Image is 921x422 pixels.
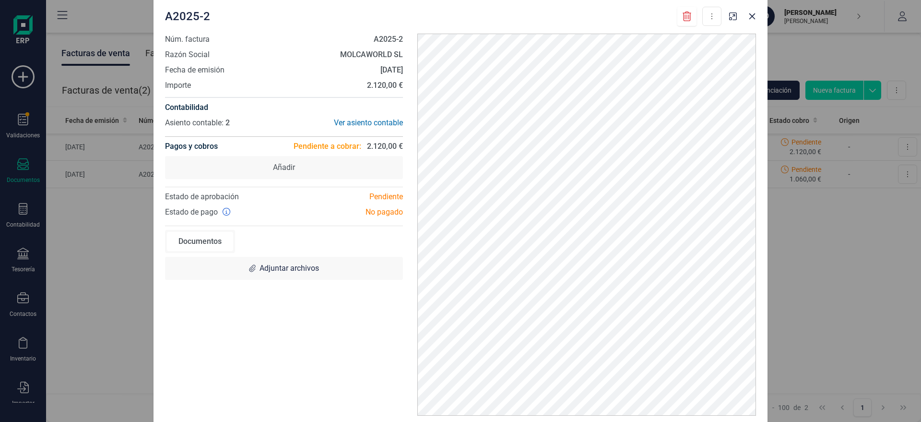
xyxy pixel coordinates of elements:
[165,192,239,201] span: Estado de aprobación
[284,117,403,129] div: Ver asiento contable
[165,206,218,218] span: Estado de pago
[165,257,403,280] div: Adjuntar archivos
[165,34,210,45] span: Núm. factura
[165,64,224,76] span: Fecha de emisión
[340,50,403,59] strong: MOLCAWORLD SL
[294,141,361,152] span: Pendiente a cobrar:
[374,35,403,44] strong: A2025-2
[744,9,760,24] button: Close
[167,232,233,251] div: Documentos
[367,81,403,90] strong: 2.120,00 €
[165,49,210,60] span: Razón Social
[165,118,224,127] span: Asiento contable:
[225,118,230,127] span: 2
[165,137,218,156] h4: Pagos y cobros
[273,162,295,173] span: Añadir
[165,80,191,91] span: Importe
[284,206,410,218] div: No pagado
[165,102,403,113] h4: Contabilidad
[284,191,410,203] div: Pendiente
[367,141,403,152] span: 2.120,00 €
[165,9,210,24] span: A2025-2
[380,65,403,74] strong: [DATE]
[260,263,319,274] span: Adjuntar archivos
